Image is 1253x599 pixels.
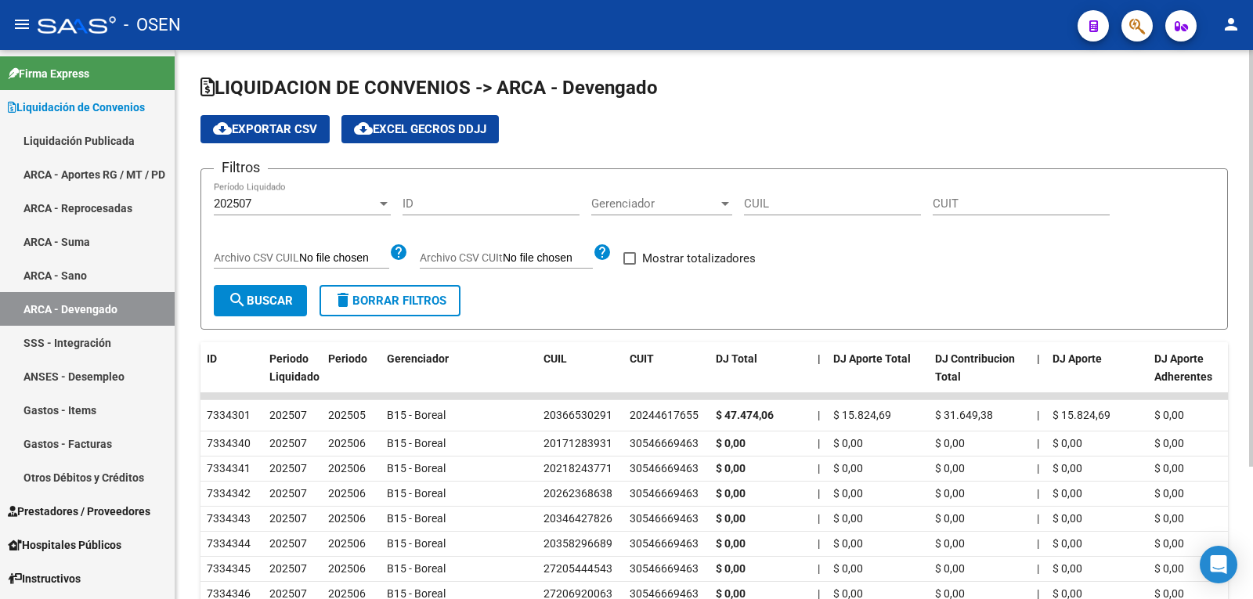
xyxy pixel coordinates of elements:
span: $ 0,00 [1053,562,1082,575]
datatable-header-cell: | [811,342,827,411]
span: $ 0,00 [1154,487,1184,500]
datatable-header-cell: | [1031,342,1046,411]
span: 202506 [328,487,366,500]
datatable-header-cell: Periodo [322,342,381,411]
span: ID [207,352,217,365]
strong: $ 0,00 [716,437,746,449]
button: Borrar Filtros [320,285,460,316]
span: $ 0,00 [1154,462,1184,475]
span: EXCEL GECROS DDJJ [354,122,486,136]
span: Buscar [228,294,293,308]
span: $ 0,00 [1053,487,1082,500]
datatable-header-cell: DJ Aporte Adherentes [1148,342,1250,411]
span: Hospitales Públicos [8,536,121,554]
strong: $ 0,00 [716,512,746,525]
span: $ 0,00 [833,437,863,449]
span: 202507 [269,562,307,575]
span: $ 0,00 [1053,437,1082,449]
span: | [1037,352,1040,365]
span: 202507 [269,437,307,449]
span: | [1037,409,1039,421]
span: 7334345 [207,562,251,575]
mat-icon: help [593,243,612,262]
div: 27205444543 [543,560,612,578]
span: CUIL [543,352,567,365]
span: Periodo Liquidado [269,352,320,383]
span: $ 0,00 [833,487,863,500]
mat-icon: help [389,243,408,262]
datatable-header-cell: DJ Total [710,342,811,411]
span: $ 0,00 [1154,409,1184,421]
span: Prestadores / Proveedores [8,503,150,520]
datatable-header-cell: DJ Contribucion Total [929,342,1031,411]
span: Archivo CSV CUIt [420,251,503,264]
span: DJ Aporte Total [833,352,911,365]
span: 202507 [269,462,307,475]
span: | [818,352,821,365]
span: | [818,437,820,449]
div: 20218243771 [543,460,612,478]
button: EXCEL GECROS DDJJ [341,115,499,143]
span: Exportar CSV [213,122,317,136]
span: DJ Total [716,352,757,365]
span: $ 0,00 [935,512,965,525]
button: Exportar CSV [200,115,330,143]
strong: $ 0,00 [716,537,746,550]
input: Archivo CSV CUIL [299,251,389,265]
span: 7334341 [207,462,251,475]
span: 7334343 [207,512,251,525]
datatable-header-cell: Periodo Liquidado [263,342,322,411]
span: $ 0,00 [833,462,863,475]
span: LIQUIDACION DE CONVENIOS -> ARCA - Devengado [200,77,658,99]
span: Instructivos [8,570,81,587]
mat-icon: cloud_download [354,119,373,138]
span: 202507 [269,409,307,421]
div: 30546669463 [630,435,699,453]
span: $ 0,00 [833,562,863,575]
div: 20262368638 [543,485,612,503]
div: 30546669463 [630,485,699,503]
datatable-header-cell: CUIT [623,342,710,411]
span: Firma Express [8,65,89,82]
span: $ 0,00 [1053,537,1082,550]
span: DJ Contribucion Total [935,352,1015,383]
div: 20366530291 [543,406,612,424]
datatable-header-cell: DJ Aporte Total [827,342,929,411]
h3: Filtros [214,157,268,179]
button: Buscar [214,285,307,316]
span: Gerenciador [387,352,449,365]
span: B15 - Boreal [387,537,446,550]
span: $ 0,00 [1154,437,1184,449]
span: $ 0,00 [1053,462,1082,475]
span: B15 - Boreal [387,409,446,421]
mat-icon: person [1222,15,1240,34]
span: $ 0,00 [935,537,965,550]
span: $ 15.824,69 [1053,409,1110,421]
span: $ 31.649,38 [935,409,993,421]
span: | [818,409,820,421]
span: Borrar Filtros [334,294,446,308]
span: $ 0,00 [1154,537,1184,550]
span: B15 - Boreal [387,512,446,525]
strong: $ 0,00 [716,487,746,500]
span: $ 0,00 [1053,512,1082,525]
mat-icon: search [228,290,247,309]
span: Mostrar totalizadores [642,249,756,268]
span: B15 - Boreal [387,437,446,449]
strong: $ 0,00 [716,462,746,475]
span: Periodo [328,352,367,365]
div: Open Intercom Messenger [1200,546,1237,583]
span: 202507 [269,537,307,550]
span: 202506 [328,562,366,575]
span: | [1037,512,1039,525]
span: B15 - Boreal [387,562,446,575]
span: | [1037,462,1039,475]
span: DJ Aporte Adherentes [1154,352,1212,383]
datatable-header-cell: ID [200,342,263,411]
span: DJ Aporte [1053,352,1102,365]
span: 202507 [269,512,307,525]
span: 202506 [328,462,366,475]
span: 7334340 [207,437,251,449]
span: $ 0,00 [1154,562,1184,575]
span: 202505 [328,409,366,421]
